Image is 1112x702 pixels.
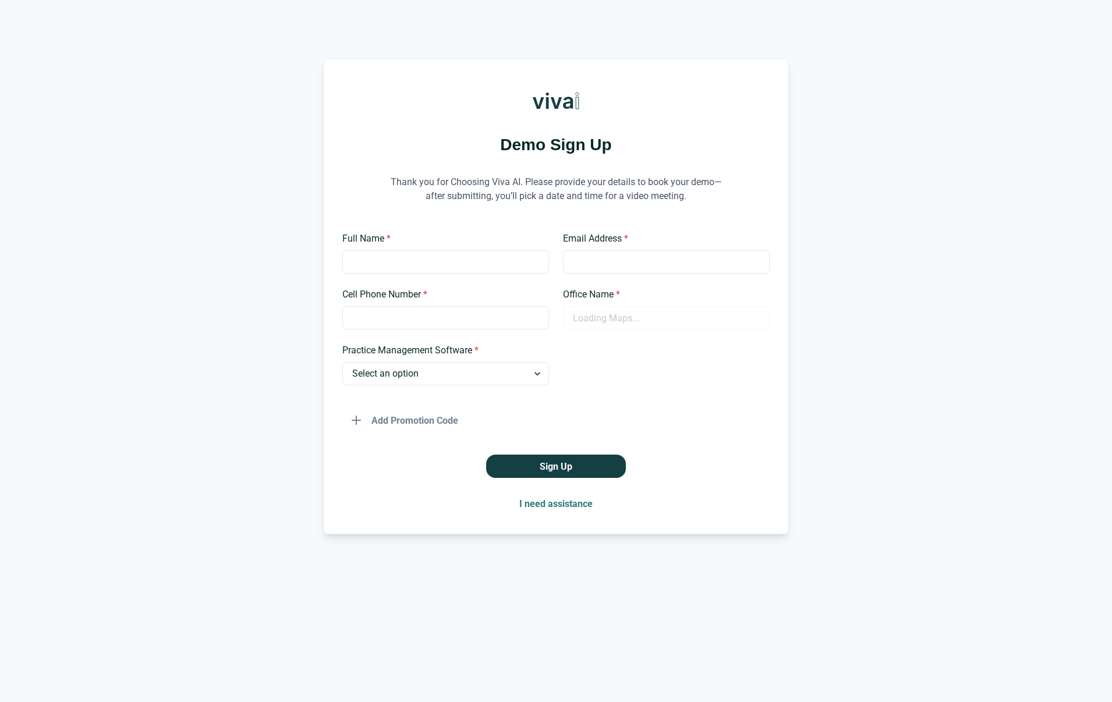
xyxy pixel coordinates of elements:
[563,306,770,329] input: Loading Maps...
[563,232,763,246] label: Email Address
[533,77,579,124] img: Viva AI Logo
[342,232,542,246] label: Full Name
[563,288,763,302] label: Office Name
[381,161,731,218] p: Thank you for Choosing Viva AI. Please provide your details to book your demo—after submitting, y...
[510,492,602,515] button: I need assistance
[342,133,770,156] h1: Demo Sign Up
[342,343,542,357] label: Practice Management Software
[342,288,542,302] label: Cell Phone Number
[342,409,468,432] button: Add Promotion Code
[486,455,626,478] button: Sign Up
